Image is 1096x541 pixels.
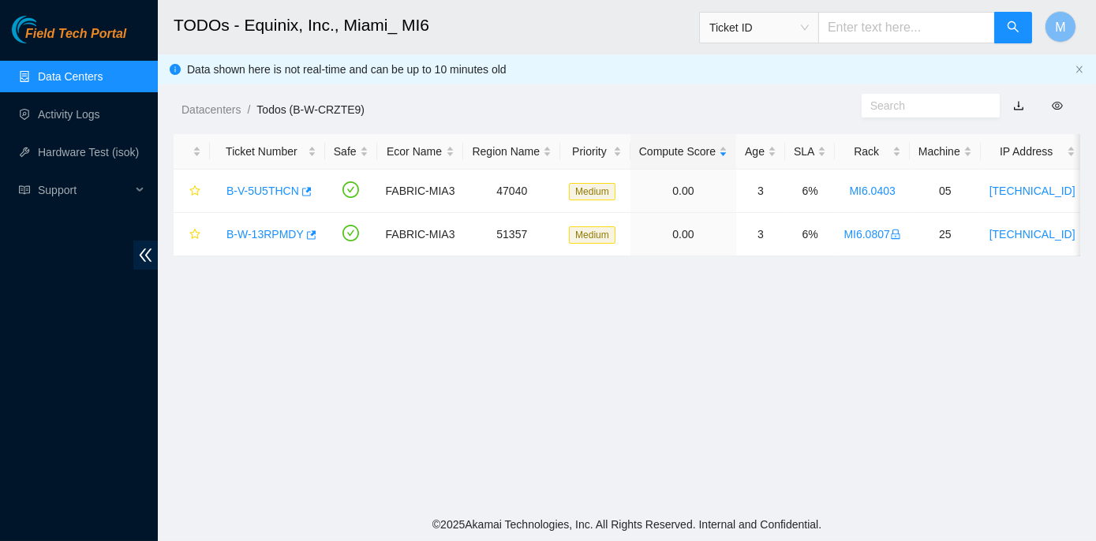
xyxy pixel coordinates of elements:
[1007,21,1019,35] span: search
[910,170,981,213] td: 05
[736,213,785,256] td: 3
[1001,93,1036,118] button: download
[12,28,126,49] a: Akamai TechnologiesField Tech Portal
[19,185,30,196] span: read
[569,183,615,200] span: Medium
[1075,65,1084,75] button: close
[226,228,304,241] a: B-W-13RPMDY
[38,70,103,83] a: Data Centers
[181,103,241,116] a: Datacenters
[25,27,126,42] span: Field Tech Portal
[226,185,299,197] a: B-V-5U5THCN
[994,12,1032,43] button: search
[890,229,901,240] span: lock
[709,16,809,39] span: Ticket ID
[189,229,200,241] span: star
[182,178,201,203] button: star
[463,170,560,213] td: 47040
[818,12,995,43] input: Enter text here...
[342,181,359,198] span: check-circle
[1055,17,1065,37] span: M
[463,213,560,256] td: 51357
[189,185,200,198] span: star
[38,174,131,206] span: Support
[12,16,80,43] img: Akamai Technologies
[989,185,1075,197] a: [TECHNICAL_ID]
[133,241,158,270] span: double-left
[38,108,100,121] a: Activity Logs
[630,213,736,256] td: 0.00
[569,226,615,244] span: Medium
[1013,99,1024,112] a: download
[256,103,365,116] a: Todos (B-W-CRZTE9)
[247,103,250,116] span: /
[1045,11,1076,43] button: M
[38,146,139,159] a: Hardware Test (isok)
[870,97,978,114] input: Search
[844,228,900,241] a: MI6.0807lock
[849,185,895,197] a: MI6.0403
[785,213,835,256] td: 6%
[1075,65,1084,74] span: close
[342,225,359,241] span: check-circle
[736,170,785,213] td: 3
[1052,100,1063,111] span: eye
[910,213,981,256] td: 25
[989,228,1075,241] a: [TECHNICAL_ID]
[182,222,201,247] button: star
[630,170,736,213] td: 0.00
[377,213,464,256] td: FABRIC-MIA3
[377,170,464,213] td: FABRIC-MIA3
[785,170,835,213] td: 6%
[158,508,1096,541] footer: © 2025 Akamai Technologies, Inc. All Rights Reserved. Internal and Confidential.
